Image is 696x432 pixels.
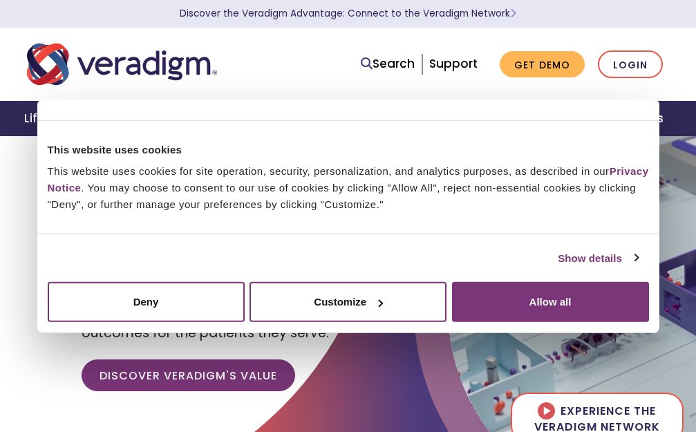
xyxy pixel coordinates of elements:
[500,51,585,78] a: Get Demo
[598,50,663,79] a: Login
[361,55,415,73] a: Search
[82,359,295,391] a: Discover Veradigm's Value
[16,101,114,136] a: Life Sciences
[510,7,516,20] span: Learn More
[48,163,649,213] div: This website uses cookies for site operation, security, personalization, and analytics purposes, ...
[452,282,649,322] button: Allow all
[48,141,649,158] div: This website uses cookies
[429,55,478,72] a: Support
[27,41,217,87] img: Veradigm logo
[180,7,516,20] a: Discover the Veradigm Advantage: Connect to the Veradigm NetworkLearn More
[82,264,329,342] span: Empowering our clients with trusted data, insights, and solutions to help reduce costs and improv...
[250,282,446,322] button: Customize
[48,282,245,322] button: Deny
[48,165,649,194] a: Privacy Notice
[558,250,638,266] a: Show details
